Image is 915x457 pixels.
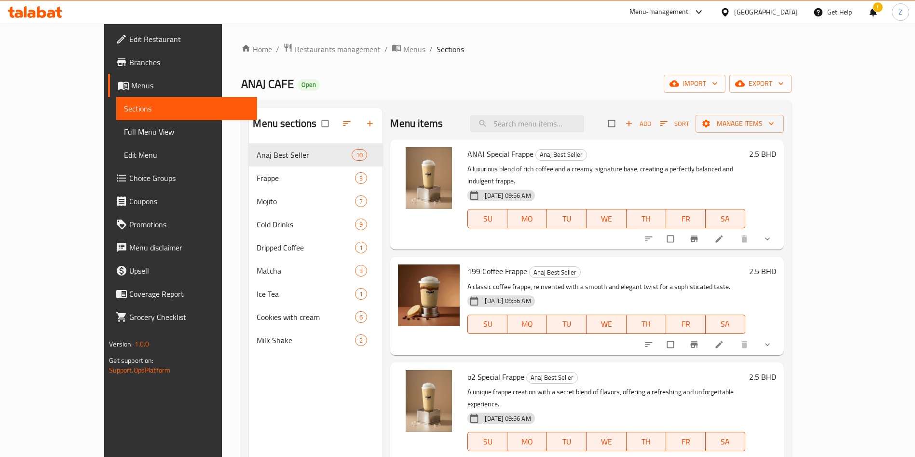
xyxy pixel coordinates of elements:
[710,212,741,226] span: SA
[536,149,587,160] span: Anaj Best Seller
[257,288,355,300] span: Ice Tea
[253,116,316,131] h2: Menu sections
[714,234,726,244] a: Edit menu item
[276,43,279,55] li: /
[241,73,294,95] span: ANAJ CAFE
[109,354,153,367] span: Get support on:
[109,338,133,350] span: Version:
[108,190,257,213] a: Coupons
[355,266,367,276] span: 3
[129,311,249,323] span: Grocery Checklist
[129,265,249,277] span: Upsell
[257,311,355,323] span: Cookies with cream
[630,212,662,226] span: TH
[706,432,745,451] button: SA
[116,120,257,143] a: Full Menu View
[257,242,355,253] span: Dripped Coffee
[729,75,792,93] button: export
[116,97,257,120] a: Sections
[355,195,367,207] div: items
[108,236,257,259] a: Menu disclaimer
[630,435,662,449] span: TH
[129,56,249,68] span: Branches
[129,219,249,230] span: Promotions
[355,288,367,300] div: items
[429,43,433,55] li: /
[763,340,772,349] svg: Show Choices
[467,370,524,384] span: o2 Special Frappe
[129,172,249,184] span: Choice Groups
[587,209,626,228] button: WE
[129,242,249,253] span: Menu disclaimer
[547,209,587,228] button: TU
[108,213,257,236] a: Promotions
[638,334,661,355] button: sort-choices
[654,116,696,131] span: Sort items
[527,372,577,383] span: Anaj Best Seller
[108,166,257,190] a: Choice Groups
[623,116,654,131] span: Add item
[706,209,745,228] button: SA
[249,305,382,329] div: Cookies with cream6
[683,228,707,249] button: Branch-specific-item
[547,432,587,451] button: TU
[590,435,622,449] span: WE
[638,228,661,249] button: sort-choices
[129,33,249,45] span: Edit Restaurant
[507,432,547,451] button: MO
[481,191,534,200] span: [DATE] 09:56 AM
[710,435,741,449] span: SA
[249,139,382,356] nav: Menu sections
[257,265,355,277] span: Matcha
[706,315,745,334] button: SA
[472,317,504,331] span: SU
[355,174,367,183] span: 3
[526,372,578,384] div: Anaj Best Seller
[359,113,382,134] button: Add section
[507,209,547,228] button: MO
[437,43,464,55] span: Sections
[547,315,587,334] button: TU
[670,435,702,449] span: FR
[398,370,460,432] img: o2 Special Frappe
[124,103,249,114] span: Sections
[283,43,381,55] a: Restaurants management
[398,264,460,326] img: 199 Coffee Frappe
[352,151,367,160] span: 10
[590,212,622,226] span: WE
[355,172,367,184] div: items
[257,195,355,207] span: Mojito
[481,296,534,305] span: [DATE] 09:56 AM
[551,317,583,331] span: TU
[630,317,662,331] span: TH
[249,329,382,352] div: Milk Shake2
[298,81,320,89] span: Open
[749,264,776,278] h6: 2.5 BHD
[551,435,583,449] span: TU
[467,209,507,228] button: SU
[467,281,745,293] p: A classic coffee frappe, reinvented with a smooth and elegant twist for a sophisticated taste.
[899,7,902,17] span: Z
[355,219,367,230] div: items
[749,147,776,161] h6: 2.5 BHD
[629,6,689,18] div: Menu-management
[670,212,702,226] span: FR
[627,432,666,451] button: TH
[710,317,741,331] span: SA
[316,114,336,133] span: Select all sections
[257,219,355,230] span: Cold Drinks
[249,190,382,213] div: Mojito7
[298,79,320,91] div: Open
[472,212,504,226] span: SU
[257,334,355,346] span: Milk Shake
[683,334,707,355] button: Branch-specific-item
[249,143,382,166] div: Anaj Best Seller10
[661,335,682,354] span: Select to update
[530,267,580,278] span: Anaj Best Seller
[671,78,718,90] span: import
[108,305,257,329] a: Grocery Checklist
[734,228,757,249] button: delete
[109,364,170,376] a: Support.OpsPlatform
[249,282,382,305] div: Ice Tea1
[124,126,249,138] span: Full Menu View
